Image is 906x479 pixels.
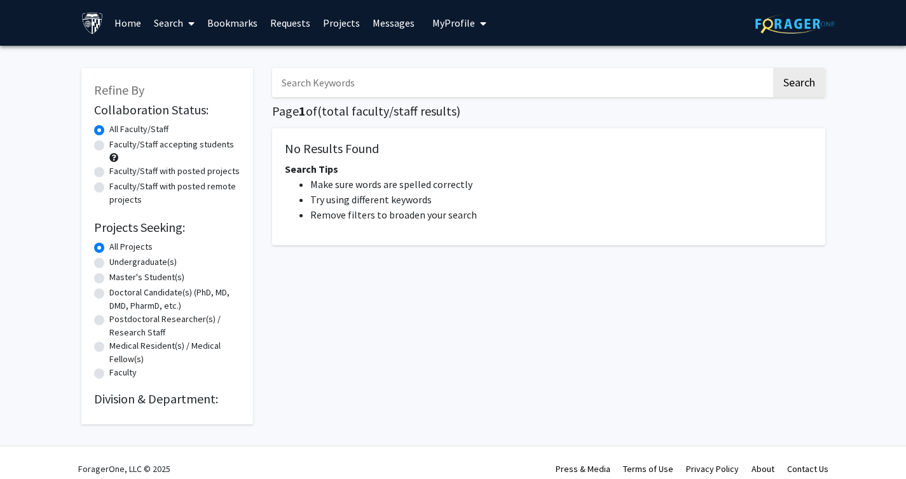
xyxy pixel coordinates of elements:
a: Terms of Use [623,463,673,475]
span: Search Tips [285,163,338,175]
label: Faculty [109,366,137,379]
label: Postdoctoral Researcher(s) / Research Staff [109,313,240,339]
a: Home [108,1,148,45]
a: Press & Media [556,463,610,475]
label: Faculty/Staff with posted projects [109,165,240,178]
label: Undergraduate(s) [109,255,177,269]
a: Messages [366,1,421,45]
a: About [752,463,774,475]
span: My Profile [432,17,475,29]
iframe: Chat [10,422,54,469]
a: Contact Us [787,463,828,475]
img: ForagerOne Logo [755,14,835,34]
nav: Page navigation [272,258,825,287]
a: Requests [264,1,317,45]
h5: No Results Found [285,141,813,156]
li: Make sure words are spelled correctly [310,177,813,192]
li: Try using different keywords [310,192,813,207]
label: Medical Resident(s) / Medical Fellow(s) [109,339,240,366]
label: Doctoral Candidate(s) (PhD, MD, DMD, PharmD, etc.) [109,286,240,313]
button: Search [773,68,825,97]
input: Search Keywords [272,68,771,97]
h1: Page of ( total faculty/staff results) [272,104,825,119]
label: All Faculty/Staff [109,123,168,136]
li: Remove filters to broaden your search [310,207,813,222]
h2: Collaboration Status: [94,102,240,118]
a: Privacy Policy [686,463,739,475]
h2: Projects Seeking: [94,220,240,235]
span: Refine By [94,82,144,98]
a: Bookmarks [201,1,264,45]
a: Projects [317,1,366,45]
label: Faculty/Staff with posted remote projects [109,180,240,206]
label: All Projects [109,240,153,253]
img: Johns Hopkins University Logo [81,12,104,34]
h2: Division & Department: [94,391,240,407]
span: 1 [299,103,306,119]
label: Faculty/Staff accepting students [109,138,234,151]
label: Master's Student(s) [109,271,184,284]
a: Search [148,1,201,45]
